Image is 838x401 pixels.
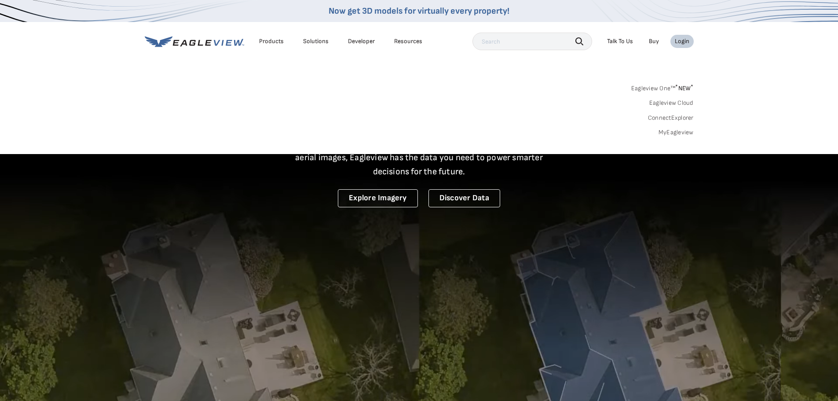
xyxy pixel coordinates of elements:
div: Talk To Us [607,37,633,45]
a: Eagleview Cloud [649,99,694,107]
input: Search [472,33,592,50]
p: A new era starts here. Built on more than 3.5 billion high-resolution aerial images, Eagleview ha... [285,136,554,179]
div: Resources [394,37,422,45]
a: Now get 3D models for virtually every property! [329,6,509,16]
a: ConnectExplorer [648,114,694,122]
a: Discover Data [428,189,500,207]
a: MyEagleview [659,129,694,136]
a: Buy [649,37,659,45]
a: Developer [348,37,375,45]
div: Login [675,37,689,45]
div: Products [259,37,284,45]
a: Explore Imagery [338,189,418,207]
span: NEW [675,85,693,92]
div: Solutions [303,37,329,45]
a: Eagleview One™*NEW* [631,82,694,92]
